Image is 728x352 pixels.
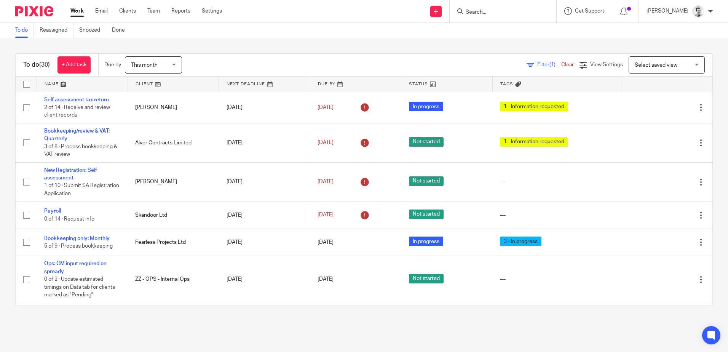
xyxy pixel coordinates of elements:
span: 1 of 10 · Submit SA Registration Application [44,183,119,197]
a: Clients [119,7,136,15]
a: Snoozed [79,23,106,38]
span: 3 of 8 · Process bookkeeping & VAT review [44,144,117,157]
span: Tags [500,82,513,86]
td: [DATE] [219,256,310,303]
span: [DATE] [318,240,334,245]
input: Search [465,9,533,16]
span: 3 - In progress [500,237,541,246]
td: Fearless Projects Ltd [128,229,219,256]
td: [DATE] [219,202,310,229]
img: Pixie [15,6,53,16]
span: In progress [409,102,443,111]
p: [PERSON_NAME] [647,7,688,15]
a: Ops: CM input required on spready [44,261,107,274]
td: [DATE] [219,303,310,342]
span: Not started [409,210,444,219]
span: [DATE] [318,105,334,110]
span: 1 - Information requested [500,102,568,111]
p: Due by [104,61,121,69]
td: [DATE] [219,229,310,256]
a: Reassigned [40,23,73,38]
td: [DATE] [219,92,310,123]
a: Team [147,7,160,15]
a: Bookkeeping/review & VAT: Quarterly [44,128,110,141]
td: [DATE] [219,123,310,162]
a: + Add task [57,56,91,74]
span: Not started [409,176,444,186]
td: ZZ - OPS - Internal Ops [128,256,219,303]
span: Not started [409,137,444,147]
a: Clear [561,62,574,67]
a: Email [95,7,108,15]
a: Payroll [44,208,61,214]
div: --- [500,275,613,283]
a: Work [70,7,84,15]
a: Done [112,23,131,38]
span: 5 of 9 · Process bookkeeping [44,243,113,249]
div: --- [500,211,613,219]
span: In progress [409,237,443,246]
span: (1) [549,62,556,67]
span: 2 of 14 · Receive and review client records [44,105,110,118]
a: Self assessment tax return [44,97,109,102]
a: Reports [171,7,190,15]
span: 0 of 14 · Request info [44,216,94,222]
a: To do [15,23,34,38]
span: Filter [537,62,561,67]
a: New Registration: Self assessment [44,168,97,181]
img: Andy_2025.jpg [692,5,704,18]
span: View Settings [590,62,623,67]
td: [DATE] [219,162,310,202]
span: (30) [39,62,50,68]
span: Select saved view [635,62,677,68]
td: J & D Flooring Ltd [128,303,219,342]
td: [PERSON_NAME] [128,162,219,202]
div: --- [500,178,613,186]
span: Not started [409,274,444,283]
span: [DATE] [318,140,334,146]
span: 0 of 2 · Update estimated timings on Data tab for clients marked as "Pending" [44,277,115,298]
h1: To do [23,61,50,69]
span: 1 - Information requested [500,137,568,147]
span: This month [131,62,158,68]
a: Settings [202,7,222,15]
td: Skandoor Ltd [128,202,219,229]
span: [DATE] [318,179,334,184]
span: [DATE] [318,277,334,282]
span: [DATE] [318,213,334,218]
td: Alver Contracts Limited [128,123,219,162]
a: Bookkeeping only: Monthly [44,236,110,241]
td: [PERSON_NAME] [128,92,219,123]
span: Get Support [575,8,604,14]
